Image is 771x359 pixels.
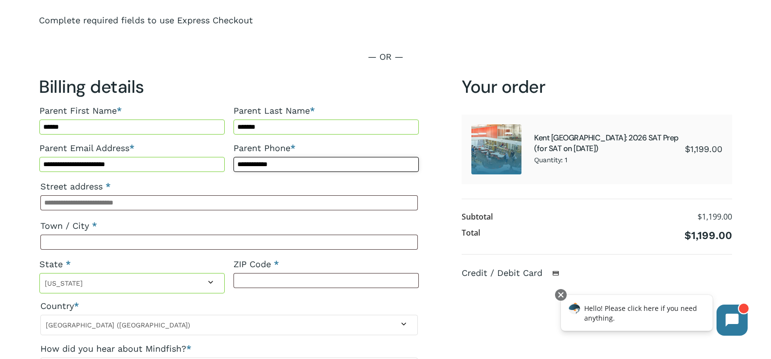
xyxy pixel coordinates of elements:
span: State [39,273,225,293]
label: Country [40,297,418,315]
th: Subtotal [462,209,493,225]
label: Parent Last Name [233,102,419,120]
h3: Your order [462,76,732,98]
div: Complete required fields to use Express Checkout [39,15,383,38]
p: — OR — [39,51,732,76]
label: ZIP Code [233,256,419,273]
iframe: Secure express checkout frame [386,13,735,40]
span: Country [40,315,418,335]
abbr: required [106,181,110,191]
img: Credit / Debit Card [547,267,565,279]
span: Quantity: 1 [534,154,685,166]
h3: Billing details [39,76,419,98]
bdi: 1,199.00 [685,144,722,154]
bdi: 1,199.00 [698,211,732,222]
label: Parent Email Address [39,139,225,157]
label: Parent First Name [39,102,225,120]
span: Colorado [40,276,224,291]
span: Complete required fields to use Express Checkout [39,15,253,25]
label: State [39,256,225,273]
bdi: 1,199.00 [684,229,732,241]
a: Kent [GEOGRAPHIC_DATA]: 2026 SAT Prep (for SAT on [DATE]) [534,133,679,154]
label: Town / City [40,217,418,235]
label: Credit / Debit Card [462,268,570,278]
abbr: required [66,259,71,269]
span: United States (US) [41,318,417,332]
iframe: Chatbot [551,287,757,345]
span: $ [698,211,702,222]
label: How did you hear about Mindfish? [40,340,418,358]
abbr: required [92,221,97,231]
abbr: required [274,259,279,269]
span: $ [684,229,691,241]
img: Kent Denver [471,124,521,174]
label: Parent Phone [233,139,419,157]
th: Total [462,225,480,244]
span: $ [685,144,690,154]
label: Street address [40,178,418,195]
